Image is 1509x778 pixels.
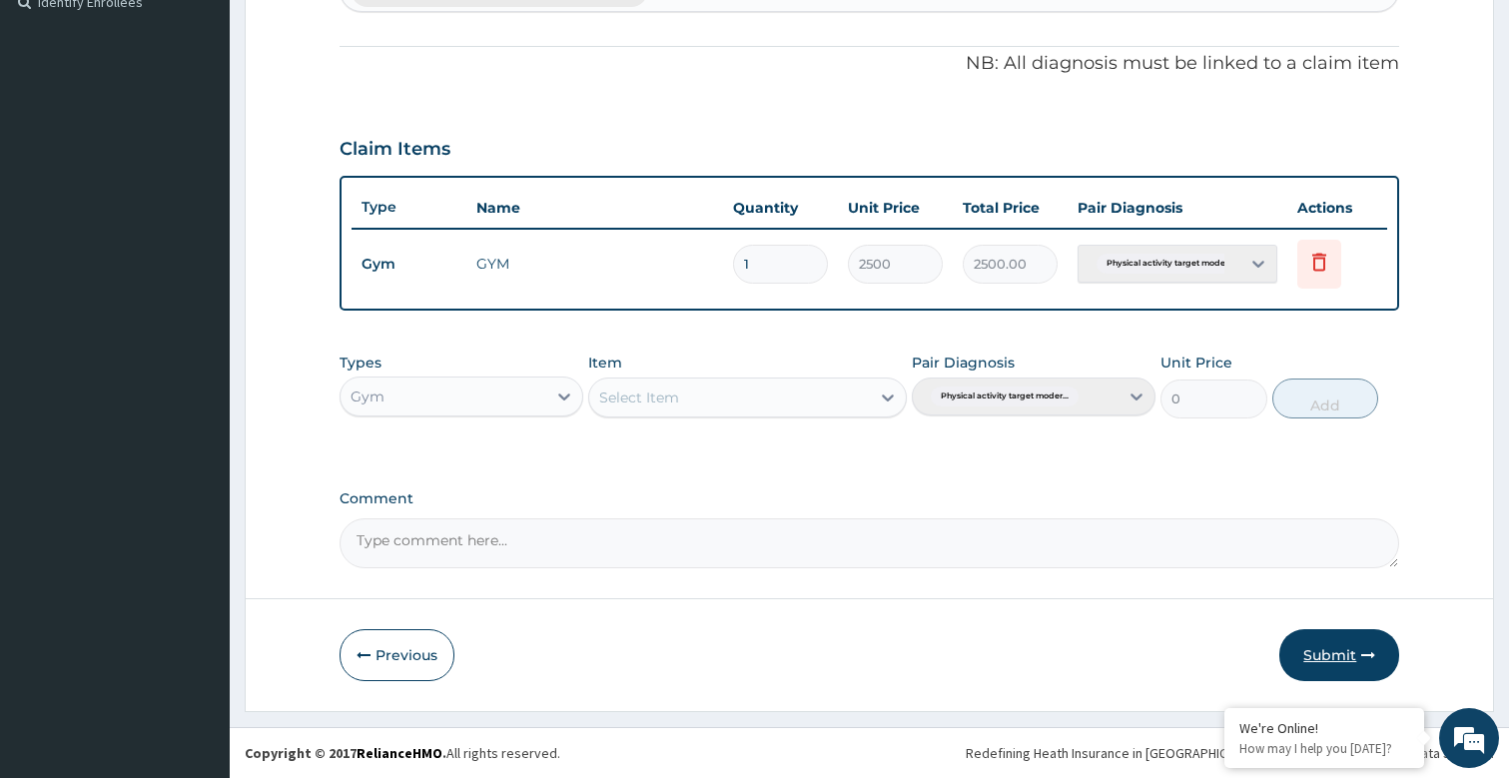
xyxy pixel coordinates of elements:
[466,188,724,228] th: Name
[352,246,466,283] td: Gym
[723,188,838,228] th: Quantity
[1239,719,1409,737] div: We're Online!
[599,388,679,407] div: Select Item
[116,252,276,453] span: We're online!
[340,355,381,372] label: Types
[1239,740,1409,757] p: How may I help you today?
[10,545,380,615] textarea: Type your message and hit 'Enter'
[466,244,724,284] td: GYM
[340,629,454,681] button: Previous
[340,490,1400,507] label: Comment
[838,188,953,228] th: Unit Price
[340,139,450,161] h3: Claim Items
[1068,188,1287,228] th: Pair Diagnosis
[1272,379,1378,418] button: Add
[351,387,384,406] div: Gym
[230,727,1509,778] footer: All rights reserved.
[357,744,442,762] a: RelianceHMO
[1287,188,1387,228] th: Actions
[352,189,466,226] th: Type
[1160,353,1232,373] label: Unit Price
[953,188,1068,228] th: Total Price
[328,10,376,58] div: Minimize live chat window
[588,353,622,373] label: Item
[1279,629,1399,681] button: Submit
[245,744,446,762] strong: Copyright © 2017 .
[104,112,336,138] div: Chat with us now
[912,353,1015,373] label: Pair Diagnosis
[37,100,81,150] img: d_794563401_company_1708531726252_794563401
[340,51,1400,77] p: NB: All diagnosis must be linked to a claim item
[966,743,1494,763] div: Redefining Heath Insurance in [GEOGRAPHIC_DATA] using Telemedicine and Data Science!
